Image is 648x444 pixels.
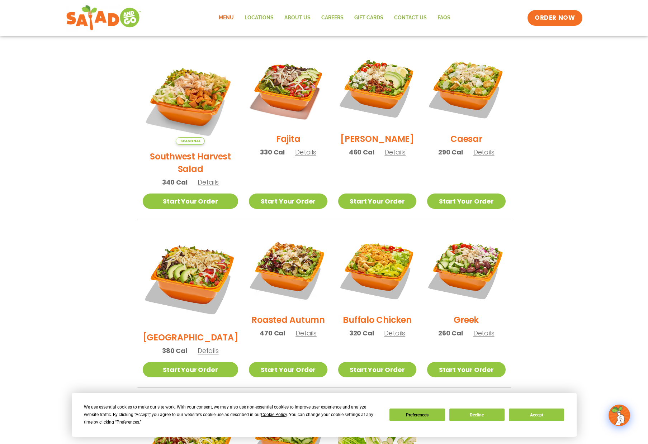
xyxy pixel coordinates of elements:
h2: Buffalo Chicken [343,314,411,326]
span: 470 Cal [260,328,285,338]
a: Start Your Order [338,194,416,209]
h2: [GEOGRAPHIC_DATA] [143,331,238,344]
a: Locations [239,10,279,26]
img: Product photo for Buffalo Chicken Salad [338,230,416,308]
h2: Greek [454,314,479,326]
h2: Roasted Autumn [251,314,325,326]
a: Start Your Order [338,362,416,377]
a: Start Your Order [427,194,505,209]
span: 330 Cal [260,147,285,157]
nav: Menu [213,10,456,26]
h2: [PERSON_NAME] [340,133,414,145]
span: 340 Cal [162,177,188,187]
span: 460 Cal [349,147,374,157]
span: Details [295,148,316,157]
span: Details [198,178,219,187]
div: We use essential cookies to make our site work. With your consent, we may also use non-essential ... [84,404,381,426]
span: Details [384,329,405,338]
img: Product photo for Greek Salad [427,230,505,308]
span: Seasonal [176,137,205,145]
a: Start Your Order [249,194,327,209]
img: Product photo for Southwest Harvest Salad [143,49,238,145]
a: GIFT CARDS [349,10,389,26]
a: Start Your Order [427,362,505,377]
a: About Us [279,10,316,26]
a: ORDER NOW [528,10,582,26]
img: new-SAG-logo-768×292 [66,4,142,32]
span: 290 Cal [438,147,463,157]
h2: Fajita [276,133,301,145]
span: Details [295,329,317,338]
a: Menu [213,10,239,26]
span: Preferences [117,420,139,425]
h2: Caesar [450,133,482,145]
button: Decline [449,409,505,421]
span: ORDER NOW [535,14,575,22]
img: Product photo for Fajita Salad [249,49,327,127]
span: Details [384,148,406,157]
a: Start Your Order [143,362,238,377]
a: Start Your Order [143,194,238,209]
span: 260 Cal [438,328,463,338]
span: Details [473,148,495,157]
span: 320 Cal [349,328,374,338]
button: Preferences [389,409,445,421]
img: Product photo for Caesar Salad [427,49,505,127]
span: Cookie Policy [261,412,287,417]
a: Contact Us [389,10,432,26]
button: Accept [509,409,564,421]
img: Product photo for Cobb Salad [338,49,416,127]
div: Cookie Consent Prompt [72,393,577,437]
span: Details [198,346,219,355]
img: wpChatIcon [609,405,629,425]
a: Careers [316,10,349,26]
h2: Southwest Harvest Salad [143,150,238,175]
span: Details [473,329,495,338]
a: FAQs [432,10,456,26]
a: Start Your Order [249,362,327,377]
img: Product photo for BBQ Ranch Salad [143,230,238,326]
img: Product photo for Roasted Autumn Salad [249,230,327,308]
span: 380 Cal [162,346,187,355]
